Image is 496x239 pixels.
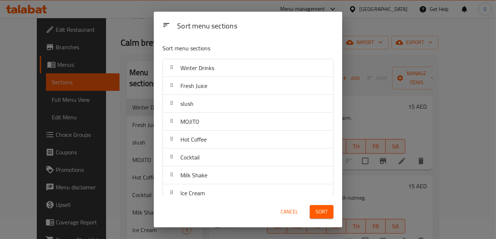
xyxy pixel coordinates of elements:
span: Hot Coffee [180,134,207,145]
button: Cancel [278,205,301,219]
span: Fresh Juice [180,80,207,91]
span: Cocktail [180,152,200,163]
div: MOJITO [163,113,333,131]
div: Cocktail [163,149,333,166]
span: Ice Cream [180,188,205,198]
button: Sort [310,205,333,219]
div: Sort menu sections [174,18,336,35]
span: MOJITO [180,116,199,127]
span: slush [180,98,194,109]
div: slush [163,95,333,113]
span: Cancel [281,207,298,216]
div: Fresh Juice [163,77,333,95]
span: Sort [316,207,328,216]
div: Winter Drinks [163,59,333,77]
div: Hot Coffee [163,131,333,149]
div: Milk Shake [163,166,333,184]
p: Sort menu sections [163,44,298,53]
span: Winter Drinks [180,62,214,73]
div: Ice Cream [163,184,333,202]
span: Milk Shake [180,170,207,181]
